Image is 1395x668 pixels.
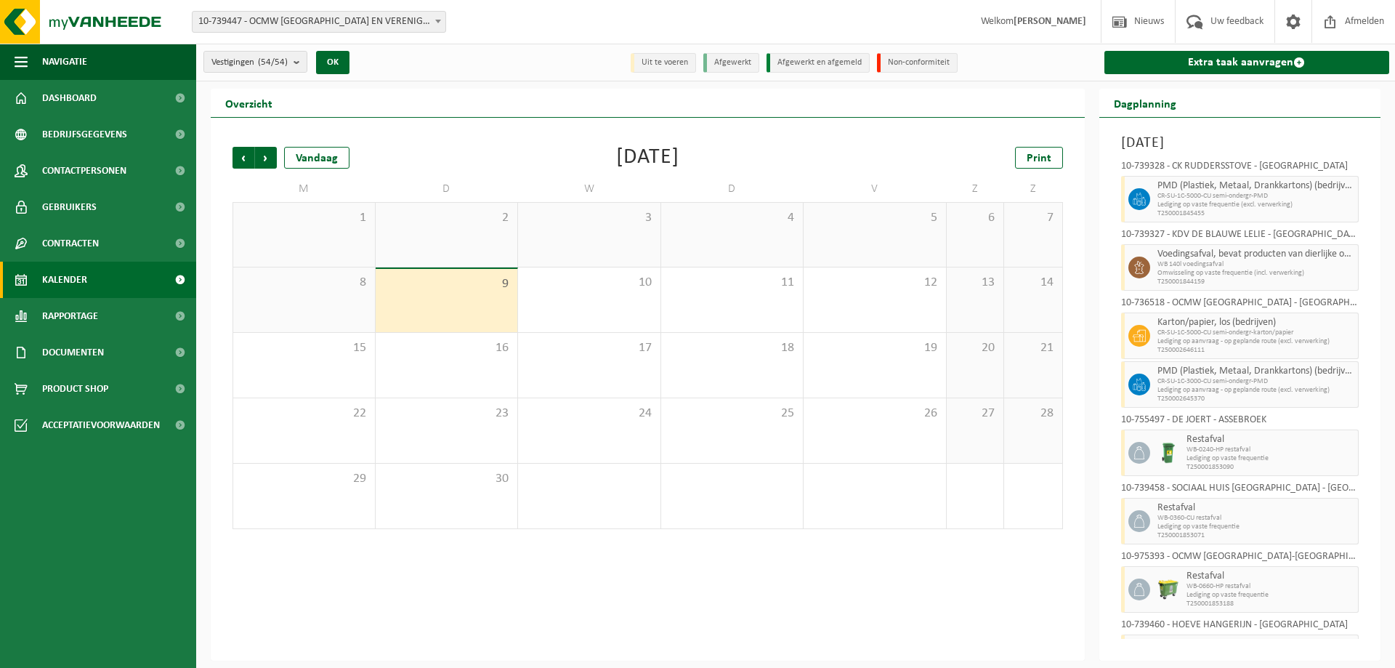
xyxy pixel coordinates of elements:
span: 29 [240,471,368,487]
span: Documenten [42,334,104,371]
span: 9 [383,276,511,292]
span: T250001853071 [1157,531,1355,540]
span: Contactpersonen [42,153,126,189]
span: 5 [811,210,939,226]
span: 6 [954,210,997,226]
span: 27 [954,406,997,422]
span: Kalender [42,262,87,298]
span: 30 [383,471,511,487]
span: CR-SU-1C-3000-CU semi-ondergr-PMD [1157,377,1355,386]
span: Lediging op aanvraag - op geplande route (excl. verwerking) [1157,386,1355,395]
span: Dashboard [42,80,97,116]
span: 11 [668,275,796,291]
span: 1 [240,210,368,226]
span: Karton/papier, los (bedrijven) [1157,317,1355,329]
span: 20 [954,340,997,356]
h3: [DATE] [1121,132,1359,154]
span: Restafval [1157,502,1355,514]
span: CR-SU-1C-5000-CU semi-ondergr-PMD [1157,192,1355,201]
span: Restafval [1186,434,1355,446]
td: W [518,176,661,202]
strong: [PERSON_NAME] [1014,16,1086,27]
span: 26 [811,406,939,422]
span: T250001845455 [1157,209,1355,218]
button: OK [316,51,349,74]
span: T250002645370 [1157,395,1355,403]
td: M [232,176,376,202]
span: Lediging op vaste frequentie (excl. verwerking) [1157,201,1355,209]
div: 10-736518 - OCMW [GEOGRAPHIC_DATA] - [GEOGRAPHIC_DATA] [1121,298,1359,313]
span: 25 [668,406,796,422]
span: 7 [1011,210,1054,226]
div: 10-975393 - OCMW [GEOGRAPHIC_DATA]-[GEOGRAPHIC_DATA][PERSON_NAME] - [GEOGRAPHIC_DATA] [1121,552,1359,566]
span: Gebruikers [42,189,97,225]
span: 10 [525,275,653,291]
span: WB 140l voedingsafval [1157,260,1355,269]
span: T250001853188 [1186,600,1355,608]
span: WB-0660-HP restafval [1186,582,1355,591]
span: 2 [383,210,511,226]
span: 19 [811,340,939,356]
td: D [661,176,804,202]
li: Afgewerkt en afgemeld [767,53,870,73]
span: Omwisseling op vaste frequentie (incl. verwerking) [1157,269,1355,278]
div: Vandaag [284,147,349,169]
td: V [804,176,947,202]
span: Bedrijfsgegevens [42,116,127,153]
li: Non-conformiteit [877,53,958,73]
span: CR-SU-1C-5000-CU semi-ondergr-karton/papier [1157,329,1355,337]
span: 24 [525,406,653,422]
img: WB-0660-HPE-GN-50 [1157,579,1179,600]
span: T250001853090 [1186,463,1355,472]
count: (54/54) [258,57,288,67]
div: 10-739460 - HOEVE HANGERIJN - [GEOGRAPHIC_DATA] [1121,620,1359,635]
span: Rapportage [42,298,98,334]
td: D [376,176,519,202]
a: Extra taak aanvragen [1104,51,1390,74]
span: T250002646111 [1157,346,1355,355]
div: 10-739328 - CK RUDDERSSTOVE - [GEOGRAPHIC_DATA] [1121,161,1359,176]
span: 17 [525,340,653,356]
span: Volgende [255,147,277,169]
span: 28 [1011,406,1054,422]
span: 22 [240,406,368,422]
div: [DATE] [616,147,679,169]
span: Vestigingen [211,52,288,73]
h2: Dagplanning [1099,89,1191,117]
span: WB-0240-HP restafval [1186,446,1355,454]
td: Z [947,176,1005,202]
span: Lediging op aanvraag - op geplande route (excl. verwerking) [1157,337,1355,346]
span: T250001844159 [1157,278,1355,286]
span: Voedingsafval, bevat producten van dierlijke oorsprong, onverpakt, categorie 3 [1157,249,1355,260]
span: Print [1027,153,1051,164]
div: 10-739458 - SOCIAAL HUIS [GEOGRAPHIC_DATA] - [GEOGRAPHIC_DATA] [1121,483,1359,498]
span: 16 [383,340,511,356]
img: WB-0240-HPE-GN-01 [1157,442,1179,464]
span: 4 [668,210,796,226]
span: Acceptatievoorwaarden [42,407,160,443]
li: Afgewerkt [703,53,759,73]
span: Restafval [1186,571,1355,582]
span: 23 [383,406,511,422]
span: 14 [1011,275,1054,291]
span: 10-739447 - OCMW BRUGGE EN VERENIGINGEN - BRUGGE [192,11,446,33]
span: 13 [954,275,997,291]
span: Navigatie [42,44,87,80]
span: PMD (Plastiek, Metaal, Drankkartons) (bedrijven) [1157,366,1355,377]
span: Lediging op vaste frequentie [1186,454,1355,463]
div: 10-739327 - KDV DE BLAUWE LELIE - [GEOGRAPHIC_DATA] [1121,230,1359,244]
span: 10-739447 - OCMW BRUGGE EN VERENIGINGEN - BRUGGE [193,12,445,32]
h2: Overzicht [211,89,287,117]
span: Lediging op vaste frequentie [1186,591,1355,600]
a: Print [1015,147,1063,169]
div: 10-755497 - DE JOERT - ASSEBROEK [1121,415,1359,430]
td: Z [1004,176,1062,202]
span: PMD (Plastiek, Metaal, Drankkartons) (bedrijven) [1157,180,1355,192]
span: 15 [240,340,368,356]
span: 18 [668,340,796,356]
span: Product Shop [42,371,108,407]
span: 21 [1011,340,1054,356]
span: Vorige [232,147,254,169]
span: WB-0360-CU restafval [1157,514,1355,523]
span: Lediging op vaste frequentie [1157,523,1355,531]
